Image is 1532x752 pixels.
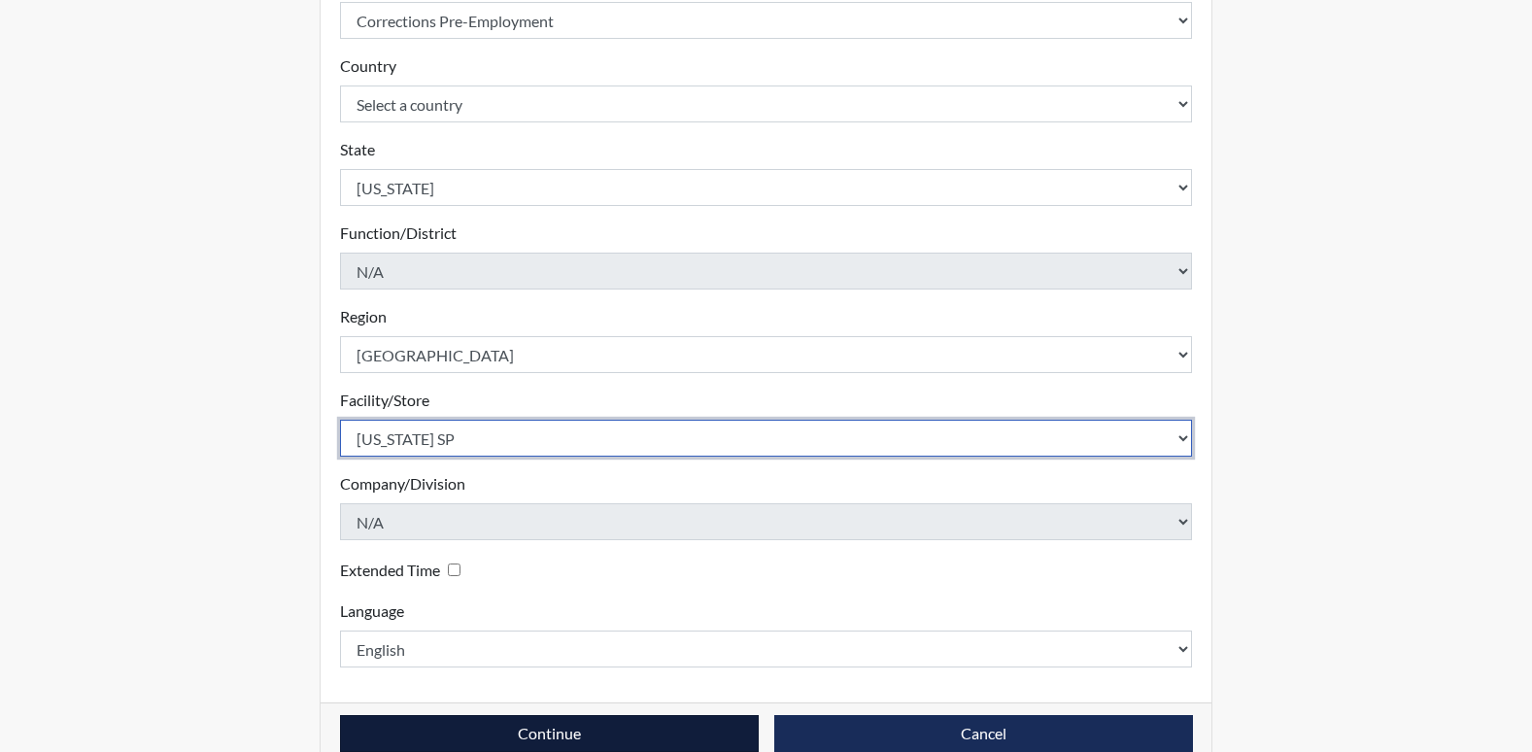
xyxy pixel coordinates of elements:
label: Function/District [340,222,457,245]
button: Cancel [774,715,1193,752]
label: Region [340,305,387,328]
label: Company/Division [340,472,465,496]
label: Language [340,599,404,623]
button: Continue [340,715,759,752]
label: Extended Time [340,559,440,582]
label: Facility/Store [340,389,429,412]
label: State [340,138,375,161]
label: Country [340,54,396,78]
div: Checking this box will provide the interviewee with an accomodation of extra time to answer each ... [340,556,468,584]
